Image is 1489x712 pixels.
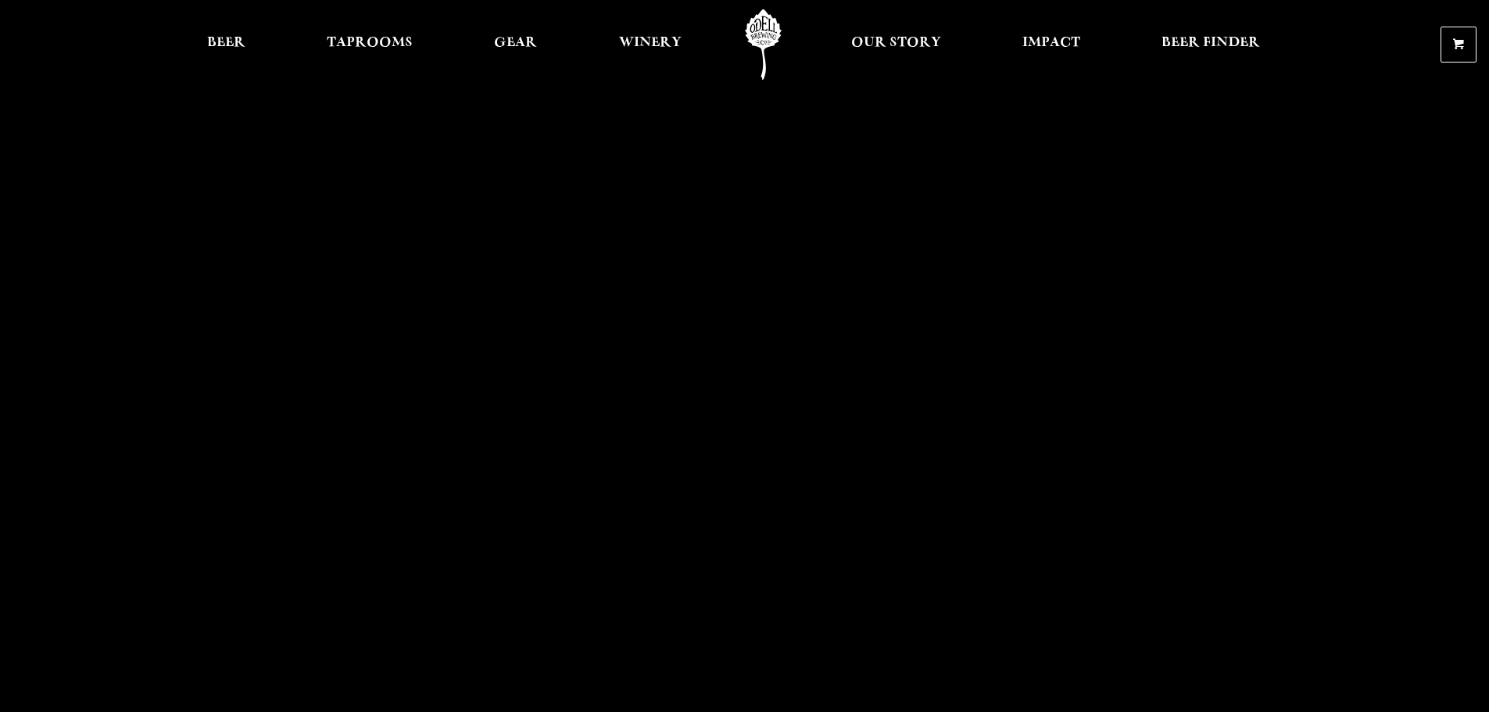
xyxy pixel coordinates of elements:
[207,37,245,49] span: Beer
[317,9,423,80] a: Taprooms
[1151,9,1270,80] a: Beer Finder
[484,9,547,80] a: Gear
[1022,37,1080,49] span: Impact
[1161,37,1260,49] span: Beer Finder
[734,9,793,80] a: Odell Home
[327,37,413,49] span: Taprooms
[609,9,692,80] a: Winery
[841,9,951,80] a: Our Story
[619,37,682,49] span: Winery
[1012,9,1090,80] a: Impact
[494,37,537,49] span: Gear
[851,37,941,49] span: Our Story
[197,9,256,80] a: Beer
